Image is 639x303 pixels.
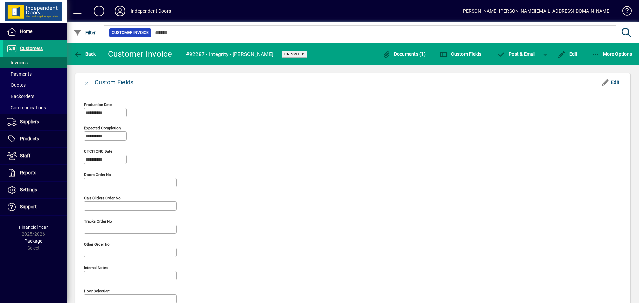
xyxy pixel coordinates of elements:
a: Backorders [3,91,67,102]
a: Products [3,131,67,147]
a: Communications [3,102,67,113]
span: Package [24,238,42,244]
span: Communications [7,105,46,110]
button: Post & Email [494,48,539,60]
a: Suppliers [3,114,67,130]
span: Filter [74,30,96,35]
div: #92287 - Integrity - [PERSON_NAME] [186,49,274,60]
button: Filter [72,27,98,39]
span: Suppliers [20,119,39,124]
div: Customer Invoice [108,49,172,59]
span: Payments [7,71,32,76]
a: Quotes [3,79,67,91]
a: Payments [3,68,67,79]
div: Custom Fields [95,77,133,88]
button: Back [72,48,98,60]
span: Edit [558,51,578,57]
app-page-header-button: Back [67,48,103,60]
a: Support [3,199,67,215]
button: Edit [599,76,622,88]
mat-label: Expected Completion [84,126,121,130]
span: Unposted [284,52,305,56]
a: Staff [3,148,67,164]
a: Invoices [3,57,67,68]
button: More Options [590,48,634,60]
span: Staff [20,153,30,158]
div: [PERSON_NAME] [PERSON_NAME][EMAIL_ADDRESS][DOMAIN_NAME] [461,6,611,16]
mat-label: Internal Notes [84,265,108,270]
span: Support [20,204,37,209]
a: Home [3,23,67,40]
span: Back [74,51,96,57]
span: Quotes [7,82,26,88]
span: Settings [20,187,37,192]
span: Custom Fields [440,51,482,57]
span: Invoices [7,60,28,65]
mat-label: Production Date [84,102,112,107]
span: Financial Year [19,225,48,230]
mat-label: Door Selection: [84,289,110,293]
span: Backorders [7,94,34,99]
span: More Options [592,51,632,57]
mat-label: Doors Order No [84,172,111,177]
span: Customer Invoice [112,29,149,36]
button: Edit [556,48,579,60]
span: Customers [20,46,43,51]
button: Documents (1) [381,48,427,60]
span: ost & Email [497,51,536,57]
a: Reports [3,165,67,181]
span: Edit [601,77,620,88]
div: Independent Doors [131,6,171,16]
button: Profile [109,5,131,17]
span: P [509,51,512,57]
span: Reports [20,170,36,175]
span: Home [20,29,32,34]
a: Knowledge Base [617,1,631,23]
span: Documents (1) [382,51,426,57]
mat-label: CHCH CNC Date [84,149,112,154]
button: Close [79,75,95,90]
button: Add [88,5,109,17]
span: Products [20,136,39,141]
mat-label: Tracks Order No [84,219,112,224]
mat-label: Ca's Sliders Order No [84,196,121,200]
button: Custom Fields [438,48,483,60]
mat-label: Other Order No [84,242,110,247]
a: Settings [3,182,67,198]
